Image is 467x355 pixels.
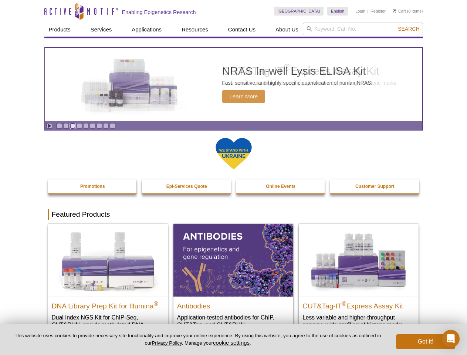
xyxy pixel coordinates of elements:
a: [GEOGRAPHIC_DATA] [274,7,324,16]
a: Resources [177,23,213,37]
a: Register [370,9,386,14]
strong: Online Events [266,184,295,189]
p: This website uses cookies to provide necessary site functionality and improve your online experie... [12,332,384,346]
a: Go to slide 2 [63,123,69,129]
p: Application-tested antibodies for ChIP, CUT&Tag, and CUT&RUN. [177,314,290,329]
strong: Customer Support [355,184,394,189]
li: | [368,7,369,16]
sup: ® [154,300,158,307]
button: Got it! [396,334,455,349]
a: Login [355,9,365,14]
img: DNA Library Prep Kit for Illumina [48,224,168,296]
input: Keyword, Cat. No. [303,23,423,35]
span: Search [398,26,419,32]
p: Less variable and higher-throughput genome-wide profiling of histone marks​. [302,314,415,329]
a: Services [86,23,116,37]
h2: Featured Products [48,209,419,220]
img: We Stand With Ukraine [215,137,252,170]
p: Dual Index NGS Kit for ChIP-Seq, CUT&RUN, and ds methylated DNA assays. [52,314,164,336]
li: (0 items) [393,7,423,16]
a: Customer Support [330,179,420,193]
a: All Antibodies Antibodies Application-tested antibodies for ChIP, CUT&Tag, and CUT&RUN. [173,224,293,336]
a: CUT&Tag-IT® Express Assay Kit CUT&Tag-IT®Express Assay Kit Less variable and higher-throughput ge... [299,224,419,336]
img: CUT&Tag-IT® Express Assay Kit [299,224,419,296]
img: All Antibodies [173,224,293,296]
a: Applications [127,23,166,37]
a: DNA Library Prep Kit for Illumina DNA Library Prep Kit for Illumina® Dual Index NGS Kit for ChIP-... [48,224,168,343]
a: Products [44,23,75,37]
a: Promotions [48,179,138,193]
a: Contact Us [224,23,260,37]
a: Privacy Policy [152,340,182,346]
a: Go to slide 9 [110,123,115,129]
h2: CUT&Tag-IT Express Assay Kit [302,299,415,310]
a: Go to slide 3 [70,123,75,129]
h2: DNA Library Prep Kit for Illumina [52,299,164,310]
a: Epi-Services Quote [142,179,231,193]
sup: ® [342,300,346,307]
a: Go to slide 4 [77,123,82,129]
a: Cart [393,9,406,14]
button: cookie settings [213,339,250,346]
div: Open Intercom Messenger [442,330,460,348]
a: About Us [271,23,303,37]
img: Your Cart [393,9,396,13]
a: Online Events [236,179,326,193]
h2: Enabling Epigenetics Research [122,9,196,16]
strong: Promotions [80,184,105,189]
a: English [327,7,348,16]
a: Go to slide 8 [103,123,109,129]
a: Toggle autoplay [47,123,52,129]
button: Search [396,26,422,32]
a: Go to slide 7 [97,123,102,129]
a: Go to slide 6 [90,123,95,129]
a: Go to slide 5 [83,123,89,129]
strong: Epi-Services Quote [166,184,207,189]
a: Go to slide 1 [57,123,62,129]
h2: Antibodies [177,299,290,310]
